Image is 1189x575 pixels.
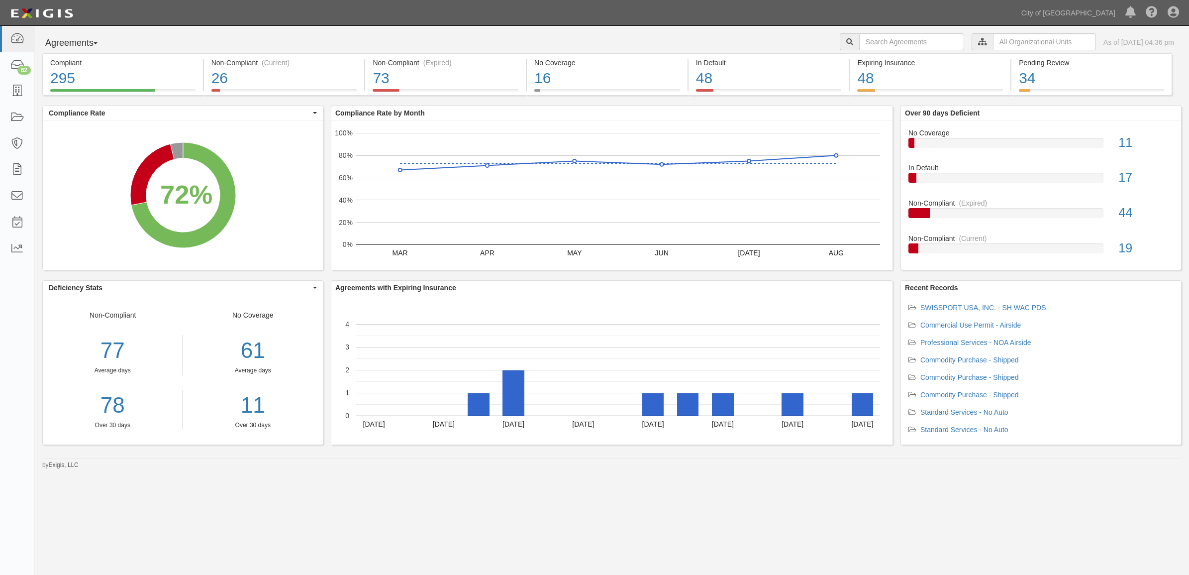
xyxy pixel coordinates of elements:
b: Recent Records [905,284,958,292]
small: by [42,461,79,469]
div: 17 [1111,169,1181,187]
text: 0 [345,412,349,420]
div: Expiring Insurance [857,58,1003,68]
div: (Expired) [959,198,987,208]
text: 40% [339,196,353,204]
div: Over 30 days [191,421,316,430]
div: (Current) [262,58,290,68]
a: City of [GEOGRAPHIC_DATA] [1016,3,1120,23]
a: SWISSPORT USA, INC. - SH WAC PDS [920,304,1046,312]
div: 48 [696,68,842,89]
a: In Default17 [908,163,1174,198]
div: As of [DATE] 04:36 pm [1103,37,1174,47]
text: [DATE] [502,420,524,428]
div: (Expired) [423,58,452,68]
text: 2 [345,366,349,374]
text: 0% [343,240,353,248]
div: 62 [17,66,31,75]
button: Compliance Rate [43,106,323,120]
i: Help Center - Complianz [1146,7,1158,19]
span: Deficiency Stats [49,283,310,293]
b: Over 90 days Deficient [905,109,980,117]
div: 11 [1111,134,1181,152]
text: [DATE] [572,420,594,428]
text: [DATE] [433,420,455,428]
a: Exigis, LLC [49,461,79,468]
div: Compliant [50,58,196,68]
a: In Default48 [689,89,849,97]
input: All Organizational Units [993,33,1096,50]
img: logo-5460c22ac91f19d4615b14bd174203de0afe785f0fc80cf4dbbc73dc1793850b.png [7,4,76,22]
div: 26 [211,68,357,89]
a: No Coverage16 [527,89,688,97]
div: No Coverage [534,58,680,68]
div: 44 [1111,204,1181,222]
svg: A chart. [331,295,892,445]
div: 48 [857,68,1003,89]
div: In Default [696,58,842,68]
div: 295 [50,68,196,89]
text: [DATE] [738,249,760,257]
text: [DATE] [642,420,664,428]
div: In Default [901,163,1181,173]
a: Standard Services - No Auto [920,426,1008,434]
a: Commercial Use Permit - Airside [920,321,1021,329]
div: Over 30 days [43,421,183,430]
div: 34 [1019,68,1164,89]
a: No Coverage11 [908,128,1174,163]
a: Standard Services - No Auto [920,408,1008,416]
button: Agreements [42,33,117,53]
div: Average days [43,366,183,375]
text: 60% [339,174,353,182]
a: Commodity Purchase - Shipped [920,356,1019,364]
text: APR [480,249,495,257]
a: 78 [43,390,183,421]
a: Non-Compliant(Expired)73 [365,89,526,97]
text: [DATE] [851,420,873,428]
text: 100% [335,129,353,137]
text: 4 [345,320,349,328]
a: Non-Compliant(Current)26 [204,89,365,97]
svg: A chart. [331,120,892,270]
text: [DATE] [712,420,734,428]
div: No Coverage [901,128,1181,138]
text: JUN [655,249,669,257]
span: Compliance Rate [49,108,310,118]
a: 11 [191,390,316,421]
text: 20% [339,218,353,226]
div: 77 [43,335,183,366]
div: (Current) [959,233,987,243]
b: Agreements with Expiring Insurance [335,284,456,292]
text: MAR [393,249,408,257]
div: No Coverage [183,310,323,430]
div: 16 [534,68,680,89]
div: 73 [373,68,518,89]
text: MAY [567,249,582,257]
div: 72% [160,176,212,213]
a: Compliant295 [42,89,203,97]
button: Deficiency Stats [43,281,323,295]
a: Commodity Purchase - Shipped [920,373,1019,381]
div: Average days [191,366,316,375]
input: Search Agreements [859,33,964,50]
b: Compliance Rate by Month [335,109,425,117]
svg: A chart. [43,120,323,270]
div: Non-Compliant [901,233,1181,243]
text: [DATE] [782,420,803,428]
text: [DATE] [363,420,385,428]
text: 3 [345,343,349,351]
a: Commodity Purchase - Shipped [920,391,1019,399]
div: 61 [191,335,316,366]
div: Pending Review [1019,58,1164,68]
a: Non-Compliant(Current)19 [908,233,1174,261]
div: Non-Compliant (Expired) [373,58,518,68]
a: Pending Review34 [1011,89,1172,97]
a: Non-Compliant(Expired)44 [908,198,1174,233]
a: Professional Services - NOA Airside [920,339,1031,346]
div: Non-Compliant (Current) [211,58,357,68]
